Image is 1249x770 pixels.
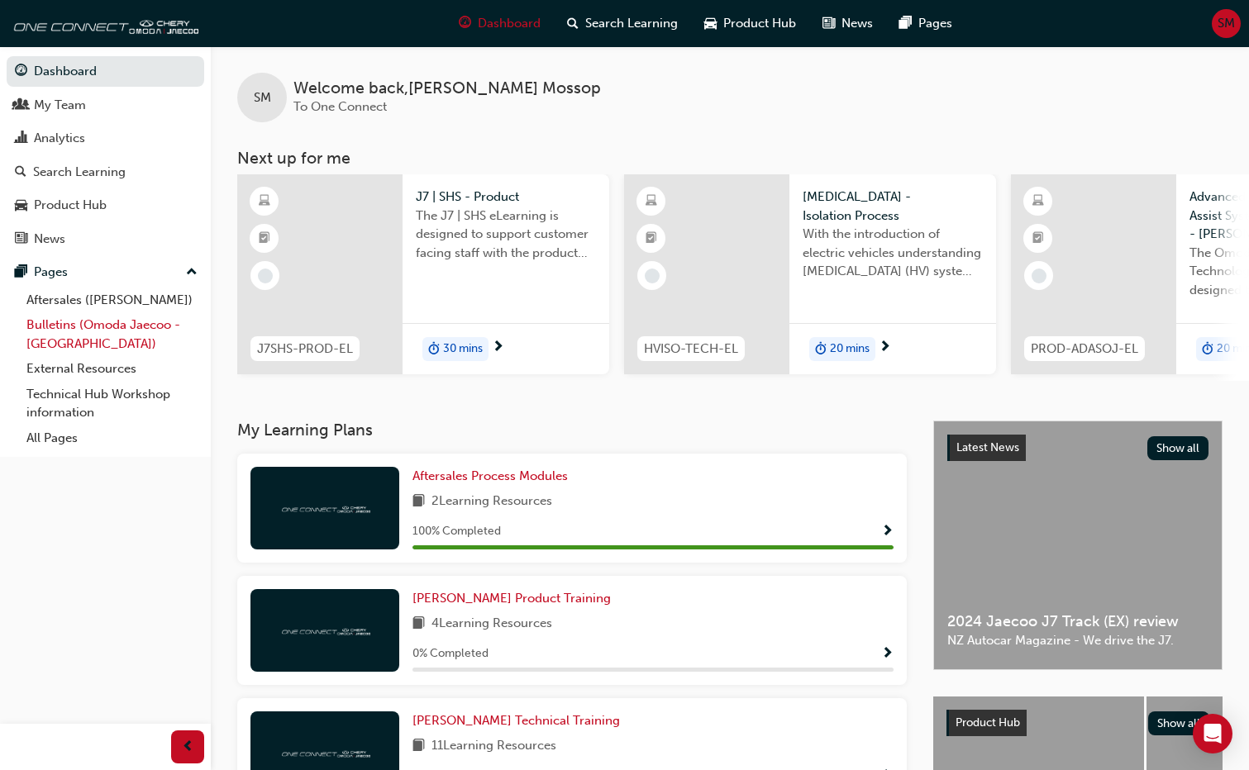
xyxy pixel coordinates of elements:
[585,14,678,33] span: Search Learning
[431,736,556,757] span: 11 Learning Resources
[1032,228,1044,250] span: booktick-icon
[492,340,504,355] span: next-icon
[412,614,425,635] span: book-icon
[34,263,68,282] div: Pages
[34,96,86,115] div: My Team
[254,88,271,107] span: SM
[257,340,353,359] span: J7SHS-PROD-EL
[412,591,611,606] span: [PERSON_NAME] Product Training
[34,129,85,148] div: Analytics
[15,131,27,146] span: chart-icon
[881,521,894,542] button: Show Progress
[412,467,574,486] a: Aftersales Process Modules
[15,98,27,113] span: people-icon
[34,230,65,249] div: News
[7,157,204,188] a: Search Learning
[830,340,870,359] span: 20 mins
[211,149,1249,168] h3: Next up for me
[412,492,425,512] span: book-icon
[691,7,809,40] a: car-iconProduct Hub
[7,53,204,257] button: DashboardMy TeamAnalyticsSearch LearningProduct HubNews
[20,382,204,425] a: Technical Hub Workshop information
[1148,711,1210,735] button: Show all
[237,174,609,374] a: J7SHS-PROD-ELJ7 | SHS - ProductThe J7 | SHS eLearning is designed to support customer facing staf...
[15,198,27,213] span: car-icon
[7,257,204,288] button: Pages
[259,228,270,250] span: booktick-icon
[646,228,657,250] span: booktick-icon
[20,288,204,313] a: Aftersales ([PERSON_NAME])
[279,622,370,638] img: oneconnect
[1218,14,1235,33] span: SM
[237,421,907,440] h3: My Learning Plans
[822,13,835,34] span: news-icon
[881,525,894,539] span: Show Progress
[33,163,126,182] div: Search Learning
[879,340,891,355] span: next-icon
[416,207,596,263] span: The J7 | SHS eLearning is designed to support customer facing staff with the product and sales in...
[15,265,27,280] span: pages-icon
[881,644,894,664] button: Show Progress
[412,644,489,663] span: 0 % Completed
[554,7,691,40] a: search-iconSearch Learning
[947,612,1208,631] span: 2024 Jaecoo J7 Track (EX) review
[186,262,198,283] span: up-icon
[645,269,660,283] span: learningRecordVerb_NONE-icon
[20,356,204,382] a: External Resources
[809,7,886,40] a: news-iconNews
[7,190,204,221] a: Product Hub
[182,737,194,758] span: prev-icon
[956,440,1019,454] span: Latest News
[1193,714,1232,753] div: Open Intercom Messenger
[293,79,601,98] span: Welcome back , [PERSON_NAME] Mossop
[443,340,483,359] span: 30 mins
[899,13,912,34] span: pages-icon
[428,339,440,360] span: duration-icon
[7,224,204,254] a: News
[567,13,579,34] span: search-icon
[279,744,370,760] img: oneconnect
[412,589,617,608] a: [PERSON_NAME] Product Training
[431,492,552,512] span: 2 Learning Resources
[1212,9,1241,38] button: SM
[1202,339,1213,360] span: duration-icon
[624,174,996,374] a: HVISO-TECH-EL[MEDICAL_DATA] - Isolation ProcessWith the introduction of electric vehicles underst...
[815,339,827,360] span: duration-icon
[446,7,554,40] a: guage-iconDashboard
[886,7,965,40] a: pages-iconPages
[412,522,501,541] span: 100 % Completed
[20,425,204,451] a: All Pages
[412,468,568,483] span: Aftersales Process Modules
[15,232,27,247] span: news-icon
[459,13,471,34] span: guage-icon
[1032,191,1044,212] span: learningResourceType_ELEARNING-icon
[7,90,204,121] a: My Team
[881,647,894,662] span: Show Progress
[918,14,952,33] span: Pages
[416,188,596,207] span: J7 | SHS - Product
[34,196,107,215] div: Product Hub
[933,421,1223,670] a: Latest NewsShow all2024 Jaecoo J7 Track (EX) reviewNZ Autocar Magazine - We drive the J7.
[1032,269,1046,283] span: learningRecordVerb_NONE-icon
[412,711,627,730] a: [PERSON_NAME] Technical Training
[947,631,1208,650] span: NZ Autocar Magazine - We drive the J7.
[1031,340,1138,359] span: PROD-ADASOJ-EL
[412,713,620,728] span: [PERSON_NAME] Technical Training
[644,340,738,359] span: HVISO-TECH-EL
[803,188,983,225] span: [MEDICAL_DATA] - Isolation Process
[293,99,387,114] span: To One Connect
[20,312,204,356] a: Bulletins (Omoda Jaecoo - [GEOGRAPHIC_DATA])
[8,7,198,40] a: oneconnect
[946,710,1209,736] a: Product HubShow all
[723,14,796,33] span: Product Hub
[841,14,873,33] span: News
[7,56,204,87] a: Dashboard
[412,736,425,757] span: book-icon
[478,14,541,33] span: Dashboard
[15,64,27,79] span: guage-icon
[279,500,370,516] img: oneconnect
[956,715,1020,730] span: Product Hub
[646,191,657,212] span: learningResourceType_ELEARNING-icon
[7,123,204,154] a: Analytics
